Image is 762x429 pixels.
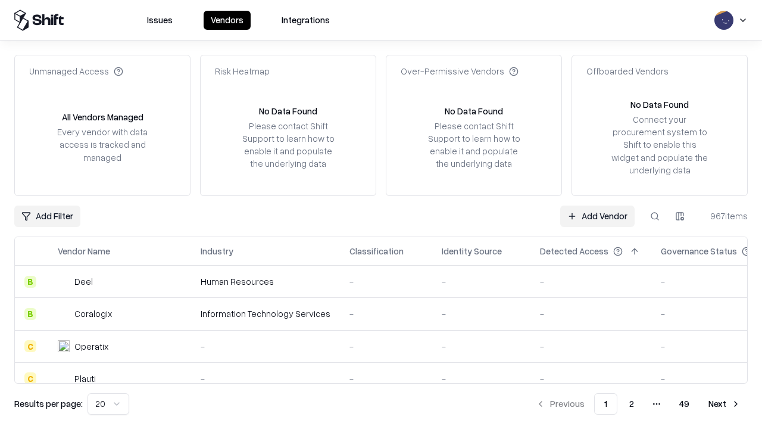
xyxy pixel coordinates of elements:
div: - [540,372,642,385]
div: - [442,307,521,320]
div: - [349,372,423,385]
div: Human Resources [201,275,330,288]
button: Add Filter [14,206,80,227]
div: All Vendors Managed [62,111,143,123]
div: B [24,308,36,320]
div: Unmanaged Access [29,65,123,77]
div: - [349,275,423,288]
div: - [201,340,330,353]
p: Results per page: [14,397,83,410]
img: Deel [58,276,70,288]
img: Coralogix [58,308,70,320]
div: - [540,340,642,353]
div: B [24,276,36,288]
nav: pagination [529,393,748,415]
button: Next [701,393,748,415]
div: Classification [349,245,404,257]
div: - [349,340,423,353]
img: Plauti [58,372,70,384]
div: Please contact Shift Support to learn how to enable it and populate the underlying data [239,120,338,170]
div: Plauti [74,372,96,385]
button: 1 [594,393,617,415]
button: Integrations [274,11,337,30]
div: Detected Access [540,245,608,257]
div: Industry [201,245,233,257]
div: No Data Found [259,105,317,117]
div: Operatix [74,340,108,353]
div: 967 items [700,210,748,222]
div: Governance Status [661,245,737,257]
div: C [24,340,36,352]
div: Coralogix [74,307,112,320]
div: Connect your procurement system to Shift to enable this widget and populate the underlying data [610,113,709,176]
div: - [349,307,423,320]
div: Identity Source [442,245,502,257]
div: Offboarded Vendors [586,65,669,77]
div: Every vendor with data access is tracked and managed [53,126,152,163]
div: - [442,340,521,353]
button: 49 [670,393,699,415]
div: - [442,275,521,288]
div: No Data Found [630,98,689,111]
div: Over-Permissive Vendors [401,65,519,77]
button: Vendors [204,11,251,30]
button: Issues [140,11,180,30]
div: - [442,372,521,385]
div: - [540,307,642,320]
div: - [201,372,330,385]
div: Please contact Shift Support to learn how to enable it and populate the underlying data [424,120,523,170]
div: C [24,372,36,384]
img: Operatix [58,340,70,352]
div: Vendor Name [58,245,110,257]
div: Deel [74,275,93,288]
div: Risk Heatmap [215,65,270,77]
div: No Data Found [445,105,503,117]
div: Information Technology Services [201,307,330,320]
a: Add Vendor [560,206,635,227]
button: 2 [620,393,644,415]
div: - [540,275,642,288]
